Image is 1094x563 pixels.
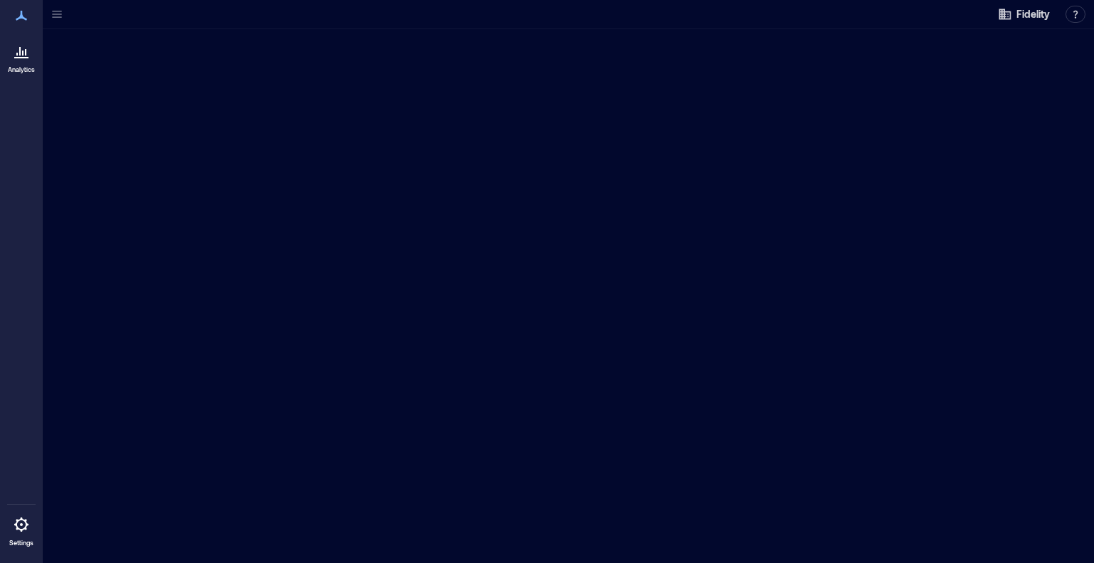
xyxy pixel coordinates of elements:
[4,34,39,78] a: Analytics
[8,65,35,74] p: Analytics
[9,539,33,547] p: Settings
[994,3,1054,26] button: Fidelity
[4,507,38,552] a: Settings
[1016,7,1050,21] span: Fidelity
